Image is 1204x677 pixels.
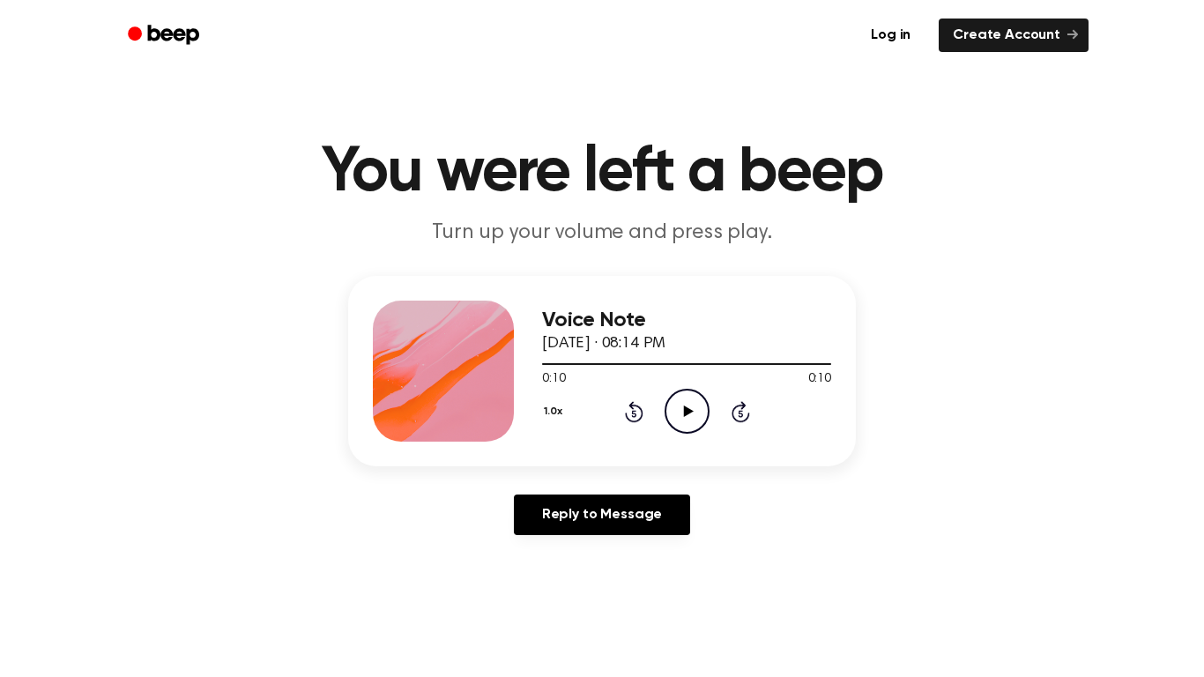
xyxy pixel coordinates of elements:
a: Create Account [939,19,1089,52]
a: Beep [115,19,215,53]
p: Turn up your volume and press play. [264,219,940,248]
a: Reply to Message [514,495,690,535]
span: 0:10 [542,370,565,389]
span: 0:10 [808,370,831,389]
span: [DATE] · 08:14 PM [542,336,665,352]
a: Log in [853,15,928,56]
button: 1.0x [542,397,569,427]
h1: You were left a beep [151,141,1053,205]
h3: Voice Note [542,309,831,332]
